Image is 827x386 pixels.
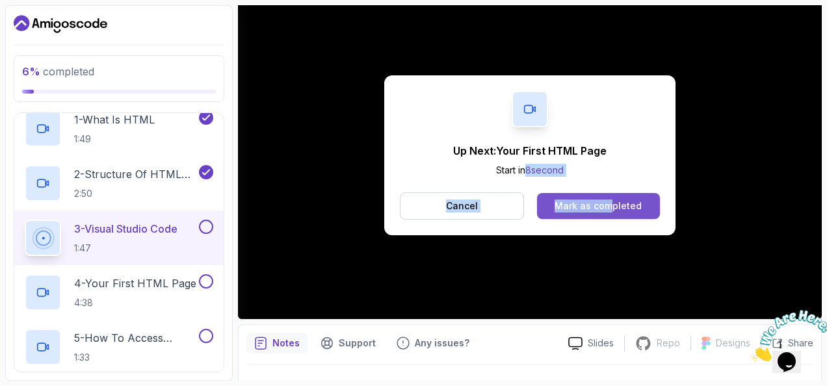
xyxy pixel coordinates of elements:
[588,337,614,350] p: Slides
[22,65,94,78] span: completed
[25,165,213,201] button: 2-Structure Of HTML Page2:50
[25,329,213,365] button: 5-How To Access HTML Pages1:33
[746,305,827,367] iframe: chat widget
[537,193,660,219] button: Mark as completed
[25,220,213,256] button: 3-Visual Studio Code1:47
[74,166,196,182] p: 2 - Structure Of HTML Page
[74,296,196,309] p: 4:38
[74,187,196,200] p: 2:50
[74,351,196,364] p: 1:33
[716,337,750,350] p: Designs
[525,164,564,175] span: 8 second
[246,333,308,354] button: notes button
[415,337,469,350] p: Any issues?
[272,337,300,350] p: Notes
[74,330,196,346] p: 5 - How To Access HTML Pages
[74,276,196,291] p: 4 - Your First HTML Page
[22,65,40,78] span: 6 %
[657,337,680,350] p: Repo
[74,221,177,237] p: 3 - Visual Studio Code
[558,337,624,350] a: Slides
[25,110,213,147] button: 1-What Is HTML1:49
[446,199,478,212] p: Cancel
[5,5,10,16] span: 1
[339,337,376,350] p: Support
[5,5,86,57] img: Chat attention grabber
[74,112,155,127] p: 1 - What Is HTML
[453,164,607,177] p: Start in
[14,14,107,34] a: Dashboard
[74,133,155,146] p: 1:49
[555,199,642,212] div: Mark as completed
[313,333,384,354] button: Support button
[453,143,607,159] p: Up Next: Your First HTML Page
[25,274,213,311] button: 4-Your First HTML Page4:38
[74,242,177,255] p: 1:47
[389,333,477,354] button: Feedback button
[400,192,524,220] button: Cancel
